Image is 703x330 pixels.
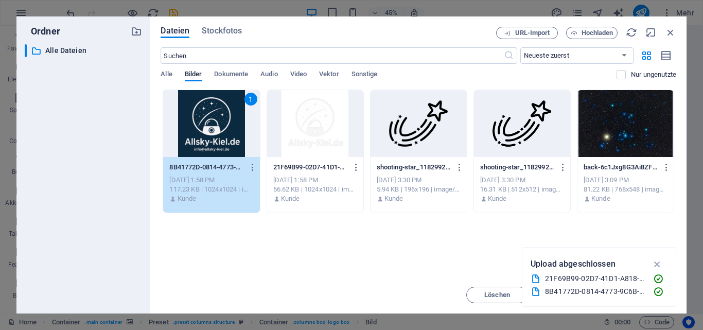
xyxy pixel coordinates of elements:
[281,194,300,203] p: Kunde
[161,25,189,37] span: Dateien
[515,30,550,36] span: URL-Import
[169,176,253,185] div: [DATE] 1:58 PM
[273,176,357,185] div: [DATE] 1:58 PM
[202,25,242,37] span: Stockfotos
[131,26,142,37] i: Neuen Ordner erstellen
[496,27,558,39] button: URL-Import
[169,163,244,172] p: 8B41772D-0814-4773-9C6B-03ED6A1314D1-N0quEHalOkQLv0_KAA7k0w.png
[25,44,27,57] div: ​
[488,194,507,203] p: Kunde
[377,185,461,194] div: 5.94 KB | 196x196 | image/png
[377,163,451,172] p: shooting-star_11829921-UefO9VXJXYtO7rb4e1trCQ-8zBSTknNOHKUlyFbCS-YtA.png
[484,292,510,298] span: Löschen
[169,185,253,194] div: 117.23 KB | 1024x1024 | image/jpeg
[545,286,645,298] div: 8B41772D-0814-4773-9C6B-03ED6A1314D1.png
[273,163,348,172] p: 21F69B99-02D7-41D1-A818-01A75EA2DB21-Pq-aJU-XN39Hvn2ImGtkJA.png
[591,194,610,203] p: Kunde
[214,68,248,82] span: Dokumente
[584,185,667,194] div: 81.22 KB | 768x548 | image/jpeg
[384,194,403,203] p: Kunde
[566,27,618,39] button: Hochladen
[545,273,645,285] div: 21F69B99-02D7-41D1-A818-01A75EA2DB21.png
[665,27,676,38] i: Schließen
[531,257,616,271] p: Upload abgeschlossen
[480,176,564,185] div: [DATE] 3:30 PM
[25,25,60,38] p: Ordner
[161,68,172,82] span: Alle
[161,47,503,64] input: Suchen
[377,176,461,185] div: [DATE] 3:30 PM
[480,163,555,172] p: shooting-star_11829921-UefO9VXJXYtO7rb4e1trCQ.png
[273,185,357,194] div: 56.62 KB | 1024x1024 | image/jpeg
[584,176,667,185] div: [DATE] 3:09 PM
[480,185,564,194] div: 16.31 KB | 512x512 | image/png
[45,45,124,57] p: Alle Dateien
[466,287,528,303] button: Löschen
[351,68,378,82] span: Sonstige
[260,68,277,82] span: Audio
[631,70,676,79] p: Zeigt nur Dateien an, die nicht auf der Website verwendet werden. Dateien, die während dieser Sit...
[582,30,613,36] span: Hochladen
[584,163,658,172] p: back-6c1Jxg8G3Ai8ZFW79U1CFw.jpg
[645,27,657,38] i: Minimieren
[185,68,202,82] span: Bilder
[319,68,339,82] span: Vektor
[290,68,307,82] span: Video
[244,93,257,106] div: 1
[178,194,197,203] p: Kunde
[626,27,637,38] i: Neu laden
